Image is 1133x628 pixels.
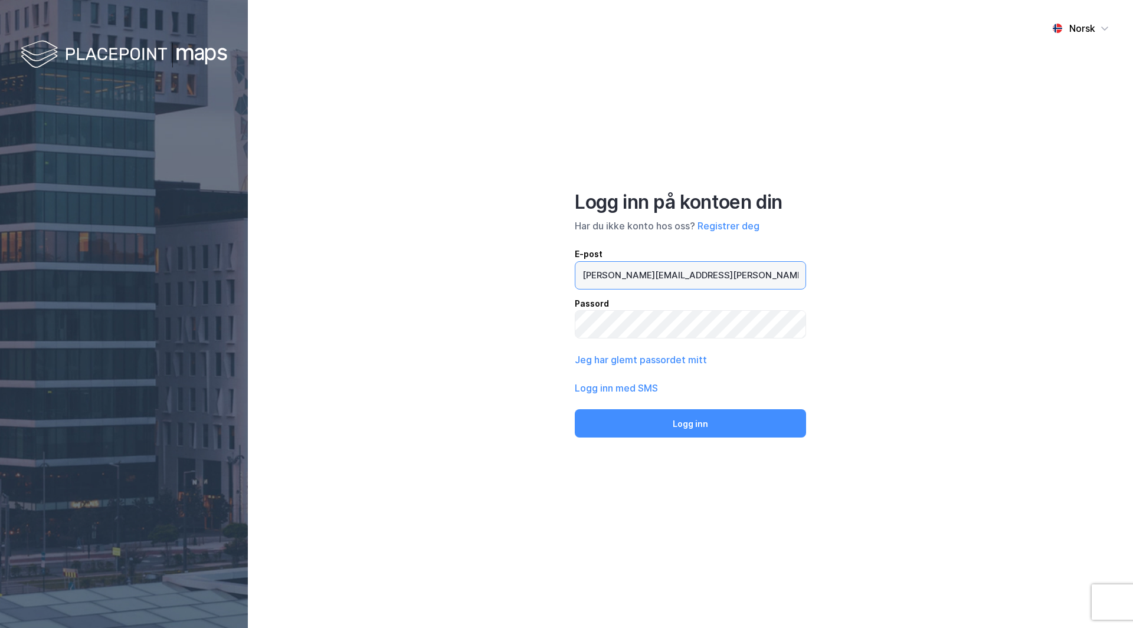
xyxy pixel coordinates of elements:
[1074,571,1133,628] iframe: Chat Widget
[575,409,806,438] button: Logg inn
[21,38,227,73] img: logo-white.f07954bde2210d2a523dddb988cd2aa7.svg
[575,381,658,395] button: Logg inn med SMS
[575,219,806,233] div: Har du ikke konto hos oss?
[575,190,806,214] div: Logg inn på kontoen din
[575,353,707,367] button: Jeg har glemt passordet mitt
[575,247,806,261] div: E-post
[698,219,759,233] button: Registrer deg
[575,297,806,311] div: Passord
[1069,21,1095,35] div: Norsk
